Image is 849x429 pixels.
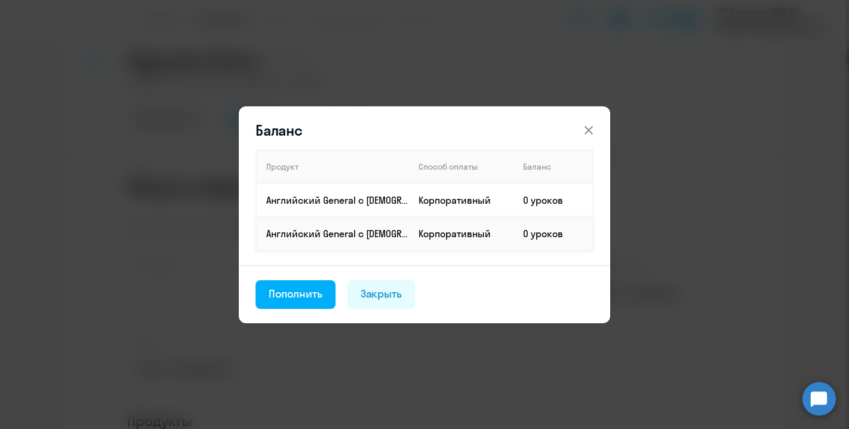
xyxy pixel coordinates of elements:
[361,286,402,302] div: Закрыть
[266,227,408,240] p: Английский General с [DEMOGRAPHIC_DATA] преподавателем
[409,217,513,250] td: Корпоративный
[513,183,593,217] td: 0 уроков
[409,183,513,217] td: Корпоративный
[239,121,610,140] header: Баланс
[256,280,336,309] button: Пополнить
[513,217,593,250] td: 0 уроков
[269,286,322,302] div: Пополнить
[256,150,409,183] th: Продукт
[513,150,593,183] th: Баланс
[409,150,513,183] th: Способ оплаты
[347,280,416,309] button: Закрыть
[266,194,408,207] p: Английский General с [DEMOGRAPHIC_DATA] преподавателем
